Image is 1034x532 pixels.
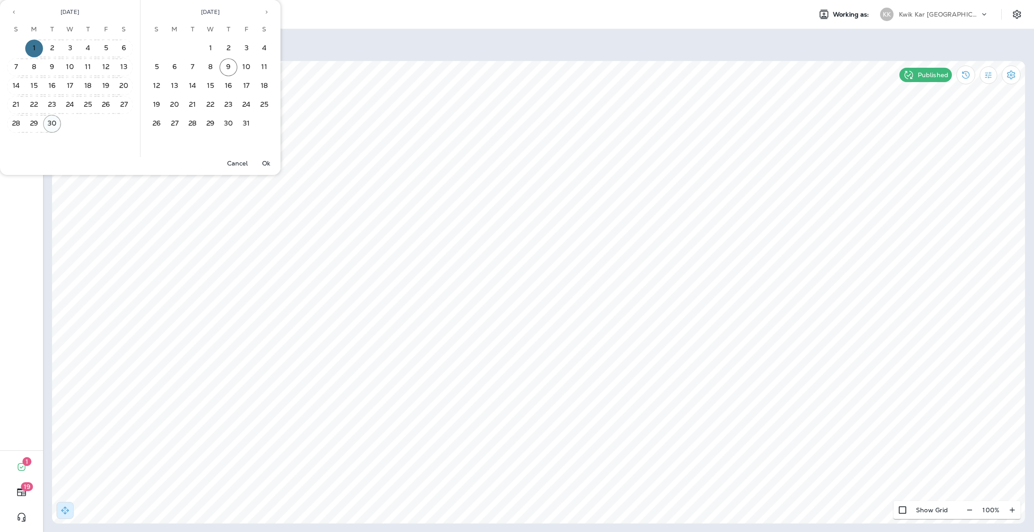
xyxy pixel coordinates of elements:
[43,58,61,76] button: 9
[1009,6,1025,22] button: Settings
[115,77,133,95] button: 20
[202,21,219,39] span: Wednesday
[62,21,78,39] span: Wednesday
[148,58,166,76] button: 5
[97,39,115,57] button: 5
[79,96,97,114] button: 25
[25,77,43,95] button: 15
[223,157,252,170] button: Cancel
[956,65,975,84] button: View Changelog
[116,21,132,39] span: Saturday
[237,58,255,76] button: 10
[7,58,25,76] button: 7
[7,115,25,133] button: 28
[115,96,133,114] button: 27
[97,96,115,114] button: 26
[9,458,34,476] button: 1
[202,39,219,57] button: 1
[184,58,202,76] button: 7
[61,39,79,57] button: 3
[202,58,219,76] button: 8
[115,39,133,57] button: 6
[184,21,201,39] span: Tuesday
[25,58,43,76] button: 8
[149,21,165,39] span: Sunday
[227,160,248,167] p: Cancel
[237,96,255,114] button: 24
[7,5,21,19] button: Previous month
[255,39,273,57] button: 4
[98,21,114,39] span: Friday
[252,157,280,170] button: Ok
[219,96,237,114] button: 23
[79,39,97,57] button: 4
[25,96,43,114] button: 22
[115,58,133,76] button: 13
[899,11,980,18] p: Kwik Kar [GEOGRAPHIC_DATA]
[44,21,60,39] span: Tuesday
[202,77,219,95] button: 15
[201,9,219,16] span: [DATE]
[7,96,25,114] button: 21
[8,21,24,39] span: Sunday
[262,160,270,167] p: Ok
[238,21,254,39] span: Friday
[219,77,237,95] button: 16
[184,77,202,95] button: 14
[237,115,255,133] button: 31
[219,58,237,76] button: 9
[256,21,272,39] span: Saturday
[148,115,166,133] button: 26
[255,96,273,114] button: 25
[61,58,79,76] button: 10
[79,77,97,95] button: 18
[166,58,184,76] button: 6
[43,39,61,57] button: 2
[166,96,184,114] button: 20
[43,115,61,133] button: 30
[61,9,79,16] span: [DATE]
[237,39,255,57] button: 3
[26,21,42,39] span: Monday
[25,115,43,133] button: 29
[918,71,948,78] p: Published
[237,77,255,95] button: 17
[184,115,202,133] button: 28
[61,77,79,95] button: 17
[25,39,43,57] button: 1
[880,8,894,21] div: KK
[21,482,33,491] span: 19
[9,483,34,501] button: 19
[219,115,237,133] button: 30
[219,39,237,57] button: 2
[982,506,999,514] p: 100 %
[97,58,115,76] button: 12
[97,77,115,95] button: 19
[833,11,871,18] span: Working as:
[255,77,273,95] button: 18
[202,115,219,133] button: 29
[79,58,97,76] button: 11
[43,77,61,95] button: 16
[220,21,237,39] span: Thursday
[166,115,184,133] button: 27
[260,5,273,19] button: Next month
[255,58,273,76] button: 11
[166,21,183,39] span: Monday
[166,77,184,95] button: 13
[184,96,202,114] button: 21
[202,96,219,114] button: 22
[80,21,96,39] span: Thursday
[148,96,166,114] button: 19
[1002,65,1021,84] button: Settings
[43,96,61,114] button: 23
[916,506,948,514] p: Show Grid
[980,66,997,84] button: Filter Statistics
[61,96,79,114] button: 24
[22,457,31,466] span: 1
[7,77,25,95] button: 14
[148,77,166,95] button: 12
